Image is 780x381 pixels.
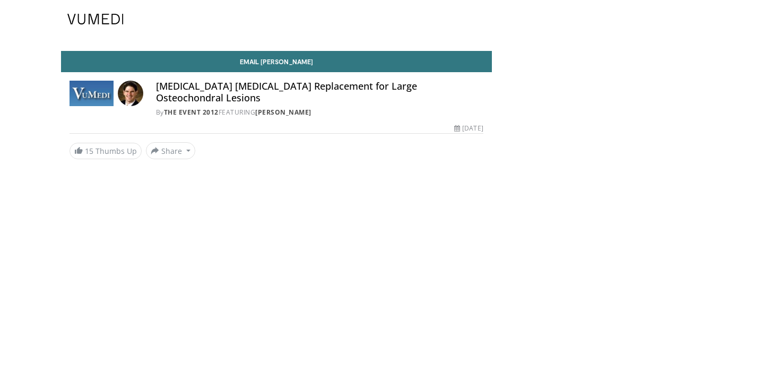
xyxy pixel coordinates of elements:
div: By FEATURING [156,108,483,117]
h4: [MEDICAL_DATA] [MEDICAL_DATA] Replacement for Large Osteochondral Lesions [156,81,483,103]
a: 15 Thumbs Up [70,143,142,159]
a: The Event 2012 [164,108,219,117]
button: Share [146,142,195,159]
span: 15 [85,146,93,156]
img: Avatar [118,81,143,106]
a: [PERSON_NAME] [255,108,311,117]
a: Email [PERSON_NAME] [61,51,492,72]
img: VuMedi Logo [67,14,124,24]
img: The Event 2012 [70,81,114,106]
div: [DATE] [454,124,483,133]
